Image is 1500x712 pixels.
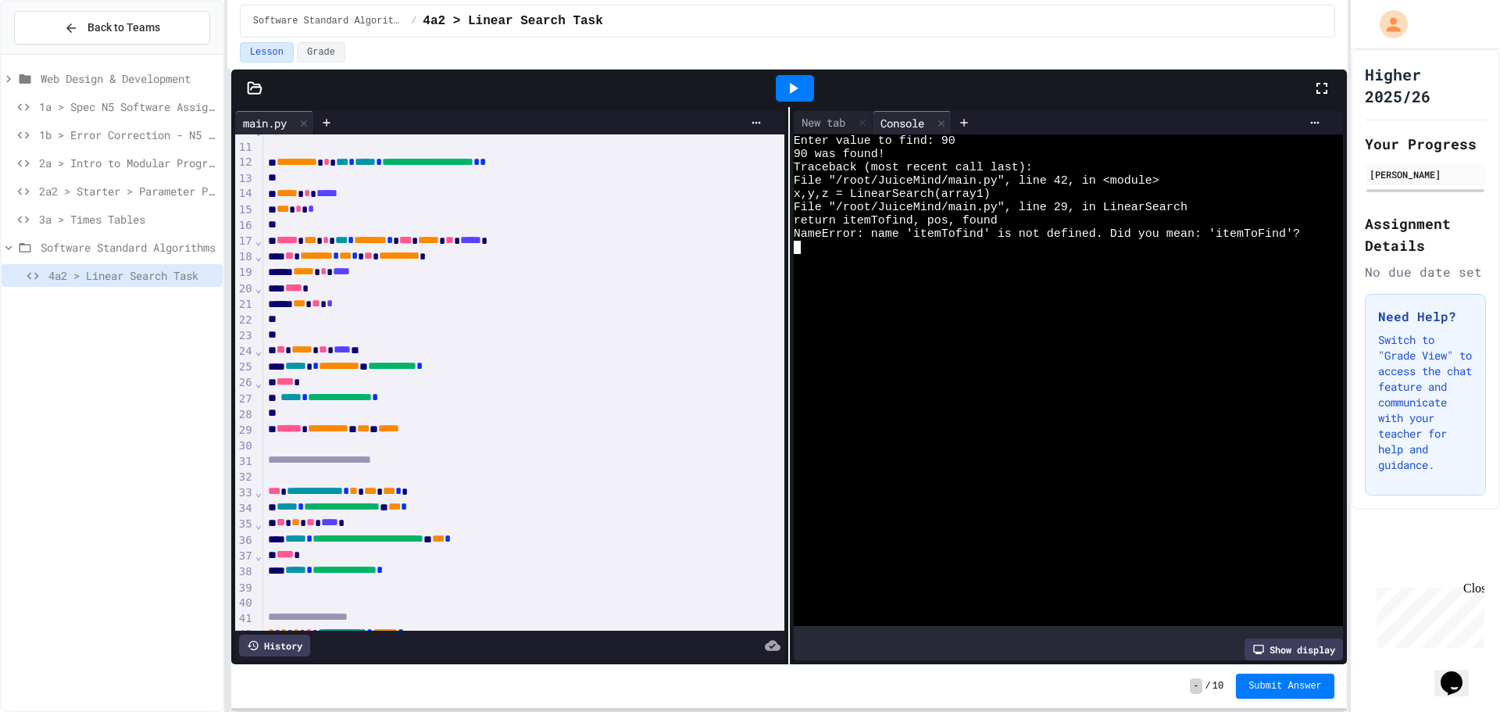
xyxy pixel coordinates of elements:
[235,438,255,454] div: 30
[235,265,255,281] div: 19
[297,42,345,63] button: Grade
[235,564,255,580] div: 38
[1212,680,1223,692] span: 10
[41,70,216,87] span: Web Design & Development
[873,111,952,134] div: Console
[255,549,262,562] span: Fold line
[39,98,216,115] span: 1a > Spec N5 Software Assignment
[255,518,262,531] span: Fold line
[1378,307,1473,326] h3: Need Help?
[41,239,216,256] span: Software Standard Algorithms
[39,183,216,199] span: 2a2 > Starter > Parameter Passing
[235,297,255,313] div: 21
[255,486,262,499] span: Fold line
[235,596,255,611] div: 40
[1248,680,1322,692] span: Submit Answer
[235,281,255,297] div: 20
[235,218,255,234] div: 16
[794,214,998,227] span: return itemTofind, pos, found
[255,377,262,389] span: Fold line
[235,392,255,407] div: 27
[411,15,416,27] span: /
[235,407,255,423] div: 28
[235,533,255,549] div: 36
[235,360,255,375] div: 25
[235,111,314,134] div: main.py
[235,611,255,627] div: 41
[1370,167,1481,181] div: [PERSON_NAME]
[1378,332,1473,473] p: Switch to "Grade View" to access the chat feature and communicate with your teacher for help and ...
[235,249,255,265] div: 18
[235,234,255,249] div: 17
[794,148,885,161] span: 90 was found!
[14,11,210,45] button: Back to Teams
[235,155,255,170] div: 12
[235,549,255,564] div: 37
[235,517,255,532] div: 35
[794,161,1033,174] span: Traceback (most recent call last):
[235,328,255,344] div: 23
[255,282,262,295] span: Fold line
[235,313,255,328] div: 22
[1434,649,1484,696] iframe: chat widget
[235,344,255,360] div: 24
[235,186,255,202] div: 14
[253,15,405,27] span: Software Standard Algorithms
[1363,6,1412,42] div: My Account
[39,211,216,227] span: 3a > Times Tables
[235,454,255,470] div: 31
[235,581,255,596] div: 39
[255,125,262,138] span: Fold line
[255,234,262,247] span: Fold line
[1236,674,1334,699] button: Submit Answer
[794,114,853,131] div: New tab
[794,174,1159,188] span: File "/root/JuiceMind/main.py", line 42, in <module>
[39,127,216,143] span: 1b > Error Correction - N5 Spec
[1245,639,1343,660] div: Show display
[235,470,255,485] div: 32
[235,501,255,517] div: 34
[1365,63,1486,107] h1: Higher 2025/26
[235,485,255,501] div: 33
[235,115,295,131] div: main.py
[1190,678,1202,694] span: -
[1370,581,1484,648] iframe: chat widget
[235,423,255,438] div: 29
[6,6,108,99] div: Chat with us now!Close
[794,227,1300,241] span: NameError: name 'itemTofind' is not defined. Did you mean: 'itemToFind'?
[255,250,262,263] span: Fold line
[235,202,255,218] div: 15
[235,140,255,156] div: 11
[235,171,255,187] div: 13
[1205,680,1211,692] span: /
[1365,133,1486,155] h2: Your Progress
[873,115,932,131] div: Console
[235,627,255,642] div: 42
[240,42,294,63] button: Lesson
[48,267,216,284] span: 4a2 > Linear Search Task
[794,201,1187,214] span: File "/root/JuiceMind/main.py", line 29, in LinearSearch
[423,12,602,30] span: 4a2 > Linear Search Task
[235,375,255,391] div: 26
[87,20,160,36] span: Back to Teams
[39,155,216,171] span: 2a > Intro to Modular Programming
[794,111,873,134] div: New tab
[1365,213,1486,256] h2: Assignment Details
[1365,263,1486,281] div: No due date set
[794,134,955,148] span: Enter value to find: 90
[239,635,310,657] div: History
[794,188,991,201] span: x,y,z = LinearSearch(array1)
[255,345,262,357] span: Fold line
